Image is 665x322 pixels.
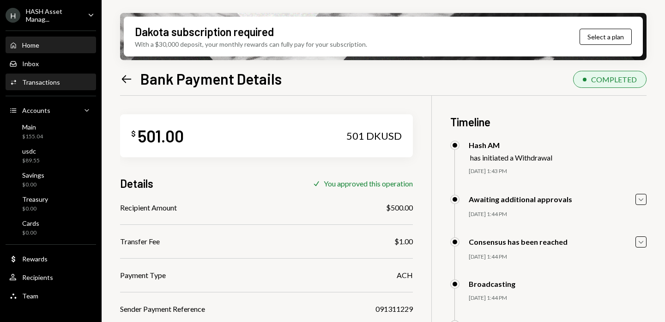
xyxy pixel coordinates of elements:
div: [DATE] 1:44 PM [469,211,647,218]
div: Main [22,123,43,131]
div: $0.00 [22,229,39,237]
div: Payment Type [120,270,166,281]
div: Rewards [22,255,48,263]
a: Main$155.04 [6,120,96,142]
div: Recipient Amount [120,202,177,213]
div: usdc [22,147,40,155]
div: Transfer Fee [120,236,160,247]
div: $89.55 [22,157,40,165]
div: Recipients [22,273,53,281]
button: Select a plan [580,29,632,45]
a: Transactions [6,74,96,90]
a: Home [6,37,96,53]
a: usdc$89.55 [6,144,96,167]
div: [DATE] 1:44 PM [469,253,647,261]
div: Treasury [22,195,48,203]
a: Rewards [6,250,96,267]
div: has initiated a Withdrawal [470,153,552,162]
div: Dakota subscription required [135,24,274,39]
h1: Bank Payment Details [140,69,282,88]
div: $155.04 [22,133,43,141]
div: H [6,8,20,23]
h3: Timeline [450,114,647,130]
div: $500.00 [386,202,413,213]
div: $ [131,129,136,138]
div: Hash AM [469,141,552,149]
div: Consensus has been reached [469,237,568,246]
div: COMPLETED [591,75,637,84]
a: Team [6,287,96,304]
div: [DATE] 1:44 PM [469,294,647,302]
div: Home [22,41,39,49]
div: $1.00 [394,236,413,247]
a: Cards$0.00 [6,217,96,239]
div: HASH Asset Manag... [26,7,80,23]
a: Accounts [6,102,96,118]
div: Savings [22,171,44,179]
div: Transactions [22,78,60,86]
div: You approved this operation [324,179,413,188]
div: With a $30,000 deposit, your monthly rewards can fully pay for your subscription. [135,39,367,49]
h3: Details [120,176,153,191]
div: Team [22,292,38,300]
a: Inbox [6,55,96,72]
div: 501.00 [138,125,184,146]
div: $0.00 [22,181,44,189]
div: Broadcasting [469,279,515,288]
div: $0.00 [22,205,48,213]
div: 091311229 [375,303,413,315]
div: ACH [397,270,413,281]
div: Accounts [22,106,50,114]
div: Sender Payment Reference [120,303,205,315]
div: Inbox [22,60,39,68]
a: Savings$0.00 [6,168,96,191]
a: Treasury$0.00 [6,192,96,215]
a: Recipients [6,269,96,285]
div: Cards [22,219,39,227]
div: 501 DKUSD [346,130,402,142]
div: [DATE] 1:43 PM [469,167,647,175]
div: Awaiting additional approvals [469,195,572,204]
